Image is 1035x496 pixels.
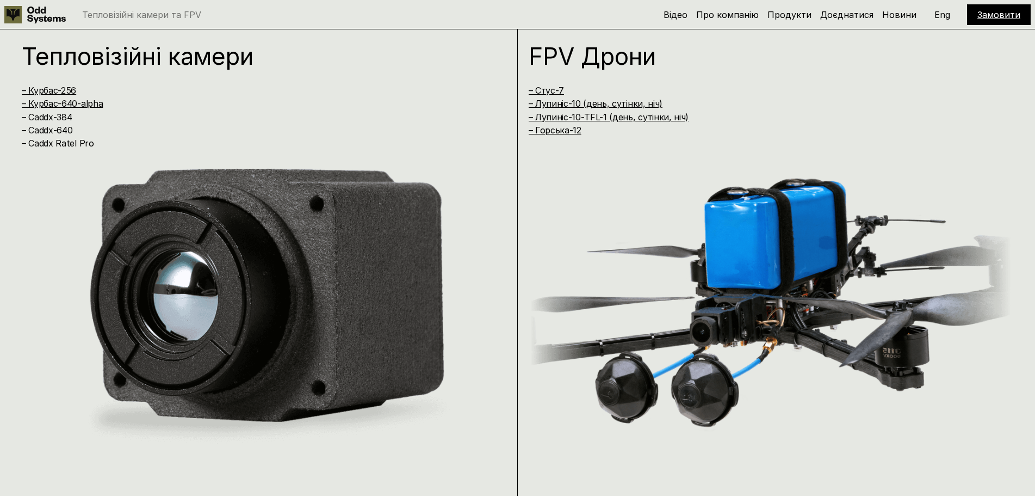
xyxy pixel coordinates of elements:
[934,10,950,19] p: Eng
[529,125,581,136] a: – Горська-12
[820,9,873,20] a: Доєднатися
[977,9,1020,20] a: Замовити
[22,98,103,109] a: – Курбас-640-alpha
[767,9,811,20] a: Продукти
[22,112,72,123] a: – Caddx-384
[529,112,689,123] a: – Лупиніс-10-TFL-1 (день, сутінки, ніч)
[664,9,687,20] a: Відео
[82,10,201,19] p: Тепловізійні камери та FPV
[882,9,916,20] a: Новини
[22,85,76,96] a: – Курбас-256
[529,98,662,109] a: – Лупиніс-10 (день, сутінки, ніч)
[696,9,759,20] a: Про компанію
[529,44,984,68] h1: FPV Дрони
[529,85,564,96] a: – Стус-7
[22,138,94,149] a: – Caddx Ratel Pro
[22,44,478,68] h1: Тепловізійні камери
[22,125,72,136] a: – Caddx-640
